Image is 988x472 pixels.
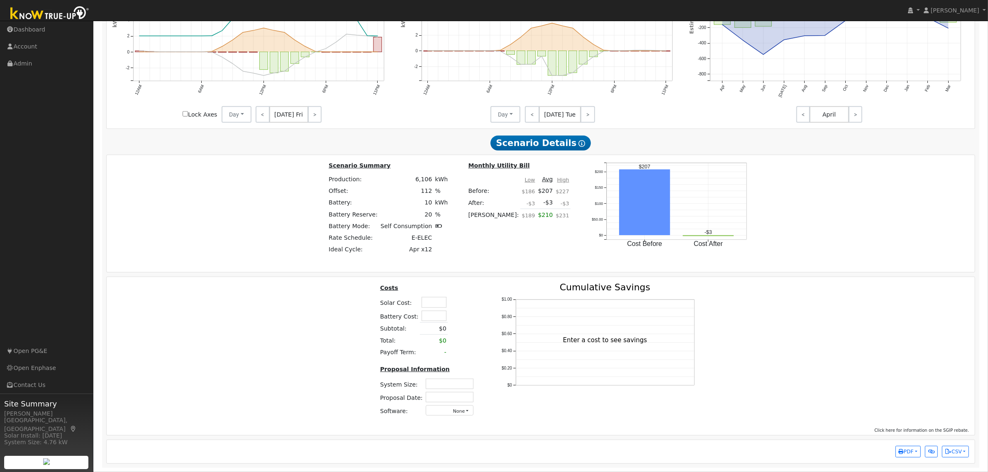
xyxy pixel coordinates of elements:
[379,323,420,335] td: Subtotal:
[321,84,329,94] text: 6PM
[554,197,571,209] td: -$3
[589,51,598,57] rect: onclick=""
[592,43,595,46] circle: onclick=""
[468,162,530,169] u: Monthly Utility Bill
[478,49,481,52] circle: onclick=""
[324,47,327,50] circle: onclick=""
[778,84,787,97] text: [DATE]
[821,84,829,92] text: Sep
[520,63,523,66] circle: onclick=""
[654,49,657,53] circle: onclick=""
[579,140,585,147] i: Show Help
[4,416,89,433] div: [GEOGRAPHIC_DATA], [GEOGRAPHIC_DATA]
[159,50,162,54] circle: onclick=""
[525,177,535,183] u: Low
[200,50,203,54] circle: onclick=""
[283,31,286,34] circle: onclick=""
[633,49,637,52] circle: onclick=""
[379,209,434,220] td: 20
[4,438,89,447] div: System Size: 4.76 kW
[803,34,806,37] circle: onclick=""
[537,185,554,197] td: $207
[595,185,603,190] text: $150
[426,49,429,52] circle: onclick=""
[595,170,603,174] text: $200
[345,32,348,36] circle: onclick=""
[849,106,862,123] a: >
[444,349,446,355] span: -
[179,34,182,38] circle: onclick=""
[558,51,566,76] rect: onclick=""
[537,209,554,226] td: $210
[262,27,265,30] circle: onclick=""
[258,84,267,96] text: 12PM
[434,174,449,185] td: kWh
[507,383,512,387] text: $0
[127,34,129,39] text: 2
[623,49,626,52] circle: onclick=""
[550,22,554,25] circle: onclick=""
[127,18,129,22] text: 4
[379,391,424,404] td: Proposal Date:
[924,84,931,92] text: Feb
[755,12,772,27] rect: onclick=""
[527,51,536,64] rect: onclick=""
[409,246,432,253] span: Apr x12
[644,49,647,52] circle: onclick=""
[420,323,448,335] td: $0
[661,84,669,96] text: 11PM
[415,17,418,22] text: 4
[210,34,213,37] circle: onclick=""
[379,220,434,232] td: Self Consumption
[592,217,603,221] text: $50.00
[581,106,595,123] a: >
[810,106,849,123] span: April
[134,84,143,96] text: 12AM
[290,52,299,63] rect: onclick=""
[540,24,544,28] circle: onclick=""
[179,50,182,54] circle: onclick=""
[509,43,512,46] circle: onclick=""
[571,71,574,74] circle: onclick=""
[355,18,359,22] circle: onclick=""
[842,84,849,92] text: Oct
[610,84,618,94] text: 6PM
[525,106,539,123] a: <
[509,56,512,59] circle: onclick=""
[467,209,520,226] td: [PERSON_NAME]:
[644,49,647,53] circle: onclick=""
[698,25,706,30] text: -200
[581,35,585,39] circle: onclick=""
[210,51,213,54] circle: onclick=""
[499,49,502,52] circle: onclick=""
[739,84,746,93] text: May
[490,136,591,151] span: Scenario Details
[373,37,382,52] rect: onclick=""
[241,31,244,34] circle: onclick=""
[379,347,420,358] td: Payoff Term:
[571,27,574,30] circle: onclick=""
[602,49,605,52] circle: onclick=""
[620,169,671,235] rect: onclick=""
[760,84,767,92] text: Jun
[420,335,448,347] td: $0
[434,197,449,209] td: kWh
[530,63,533,66] circle: onclick=""
[422,84,431,96] text: 12AM
[694,240,723,247] text: Cost After
[70,426,77,432] a: Map
[251,29,255,32] circle: onclick=""
[6,5,93,23] img: Know True-Up
[135,51,144,52] rect: onclick=""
